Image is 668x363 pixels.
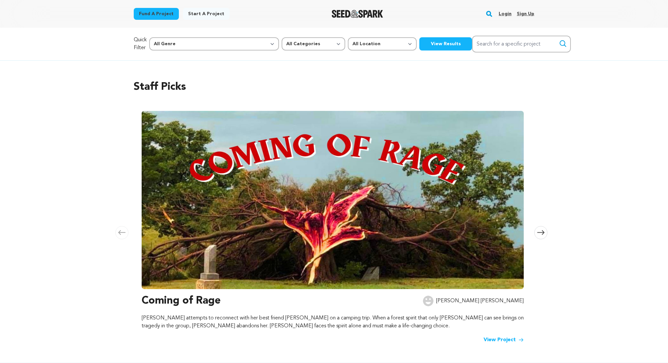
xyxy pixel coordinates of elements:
h3: Coming of Rage [142,293,221,309]
p: [PERSON_NAME] [PERSON_NAME] [436,297,524,305]
a: Login [499,9,512,19]
button: View Results [419,37,472,50]
p: Quick Filter [134,36,147,52]
p: [PERSON_NAME] attempts to reconnect with her best friend [PERSON_NAME] on a camping trip. When a ... [142,314,524,330]
h2: Staff Picks [134,79,534,95]
a: Sign up [517,9,534,19]
a: View Project [484,336,524,344]
img: user.png [423,296,433,306]
a: Start a project [183,8,230,20]
input: Search for a specific project [472,36,571,52]
a: Seed&Spark Homepage [332,10,383,18]
img: Coming of Rage image [142,111,524,289]
img: Seed&Spark Logo Dark Mode [332,10,383,18]
a: Fund a project [134,8,179,20]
